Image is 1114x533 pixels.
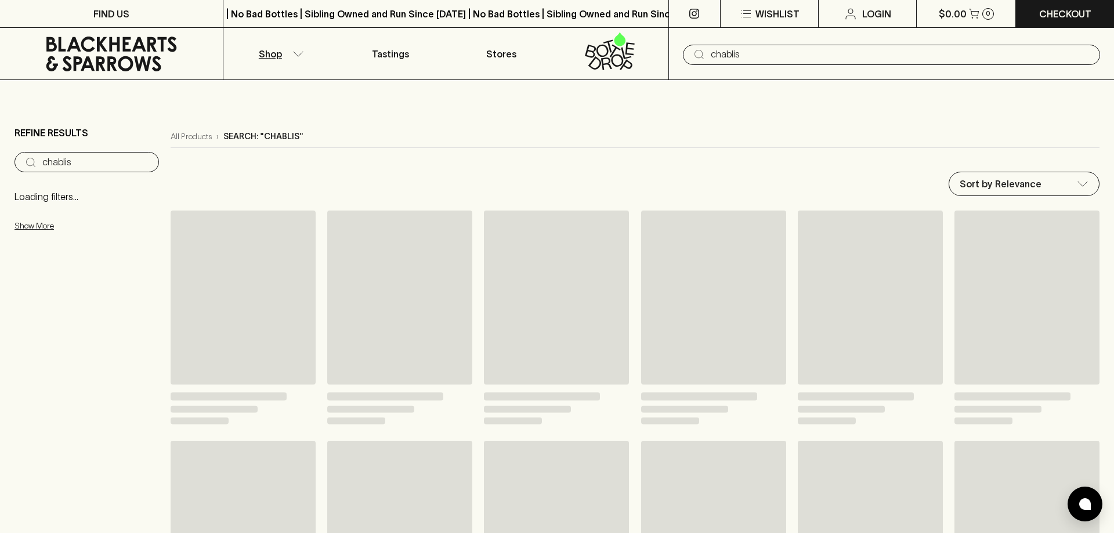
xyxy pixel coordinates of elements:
[223,130,303,143] p: Search: "chablis"
[15,126,88,140] p: Refine Results
[1079,498,1091,510] img: bubble-icon
[15,190,159,204] p: Loading filters...
[711,45,1091,64] input: Try "Pinot noir"
[986,10,990,17] p: 0
[949,172,1099,195] div: Sort by Relevance
[372,47,409,61] p: Tastings
[93,7,129,21] p: FIND US
[216,130,219,143] p: ›
[335,28,446,79] a: Tastings
[939,7,967,21] p: $0.00
[486,47,516,61] p: Stores
[960,177,1041,191] p: Sort by Relevance
[42,153,150,172] input: Try “Pinot noir”
[862,7,891,21] p: Login
[171,130,212,143] a: All Products
[15,214,167,238] button: Show More
[446,28,558,79] a: Stores
[755,7,800,21] p: Wishlist
[223,28,335,79] button: Shop
[1039,7,1091,21] p: Checkout
[259,47,282,61] p: Shop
